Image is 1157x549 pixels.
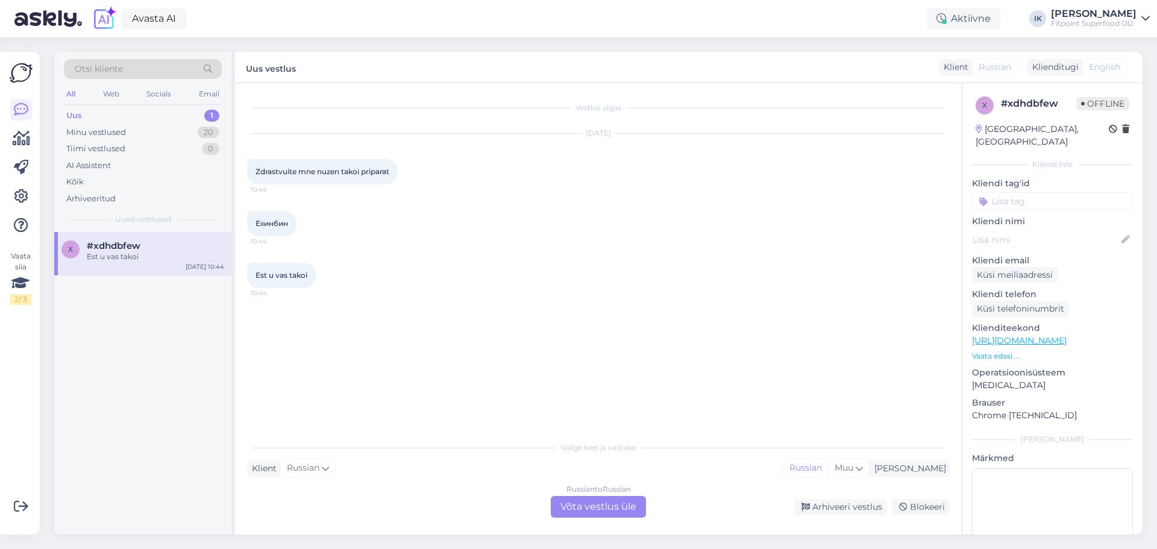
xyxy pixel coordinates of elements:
div: 20 [198,127,219,139]
span: Uued vestlused [115,214,171,225]
div: Web [101,86,122,102]
p: Kliendi nimi [972,215,1133,228]
span: 10:44 [251,289,296,298]
p: Operatsioonisüsteem [972,366,1133,379]
img: Askly Logo [10,61,33,84]
div: Tiimi vestlused [66,143,125,155]
label: Uus vestlus [246,59,296,75]
div: Russian [783,459,828,477]
div: 1 [204,110,219,122]
a: [URL][DOMAIN_NAME] [972,335,1067,346]
div: Fitpoint Superfood OÜ [1051,19,1137,28]
div: Russian to Russian [566,484,631,495]
div: Vaata siia [10,251,31,305]
p: Vaata edasi ... [972,351,1133,362]
span: Russian [287,462,319,475]
div: Arhiveeritud [66,193,116,205]
div: [PERSON_NAME] [972,434,1133,445]
div: Vestlus algas [247,102,950,113]
div: # xdhdbfew [1001,96,1076,111]
div: Est u vas takoi [87,251,224,262]
p: Chrome [TECHNICAL_ID] [972,409,1133,422]
span: 10:44 [251,237,296,246]
div: [DATE] [247,128,950,139]
div: Klient [939,61,968,74]
p: Kliendi telefon [972,288,1133,301]
div: Kõik [66,176,84,188]
span: Zdrastvuite mne nuzen takoi priparat [256,167,389,176]
span: Muu [835,462,853,473]
a: [PERSON_NAME]Fitpoint Superfood OÜ [1051,9,1150,28]
div: AI Assistent [66,160,111,172]
p: Kliendi email [972,254,1133,267]
span: Offline [1076,97,1129,110]
span: x [982,101,987,110]
img: explore-ai [92,6,117,31]
div: 2 / 3 [10,294,31,305]
div: Uus [66,110,82,122]
div: Aktiivne [927,8,1000,30]
a: Avasta AI [122,8,186,29]
div: Minu vestlused [66,127,126,139]
div: All [64,86,78,102]
div: Email [196,86,222,102]
span: x [68,245,73,254]
div: Klient [247,462,277,475]
p: Brauser [972,397,1133,409]
span: #xdhdbfew [87,240,140,251]
div: [GEOGRAPHIC_DATA], [GEOGRAPHIC_DATA] [976,123,1109,148]
div: IK [1029,10,1046,27]
input: Lisa nimi [973,233,1119,246]
div: [DATE] 10:44 [186,262,224,271]
input: Lisa tag [972,192,1133,210]
div: Arhiveeri vestlus [794,499,887,515]
div: Kliendi info [972,159,1133,170]
span: 10:44 [251,185,296,194]
div: [PERSON_NAME] [1051,9,1137,19]
span: Otsi kliente [75,63,123,75]
span: Est u vas takoi [256,271,307,280]
div: Klienditugi [1027,61,1079,74]
div: Blokeeri [892,499,950,515]
p: Kliendi tag'id [972,177,1133,190]
span: English [1089,61,1120,74]
div: Küsi telefoninumbrit [972,301,1069,317]
div: [PERSON_NAME] [870,462,946,475]
div: Socials [144,86,174,102]
span: Russian [979,61,1011,74]
span: Ехинбин [256,219,288,228]
div: 0 [202,143,219,155]
div: Valige keel ja vastake [247,442,950,453]
div: Võta vestlus üle [551,496,646,518]
p: Märkmed [972,452,1133,465]
p: Klienditeekond [972,322,1133,334]
p: [MEDICAL_DATA] [972,379,1133,392]
div: Küsi meiliaadressi [972,267,1058,283]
